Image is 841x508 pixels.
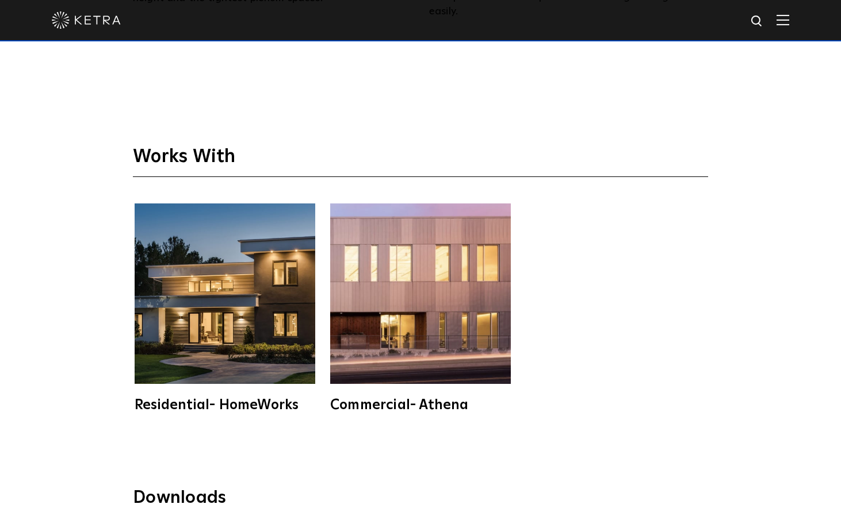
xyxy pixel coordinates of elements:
div: Commercial- Athena [330,398,511,412]
img: Hamburger%20Nav.svg [777,14,789,25]
a: Residential- HomeWorks [133,203,317,412]
div: Residential- HomeWorks [135,398,315,412]
img: athena-square [330,203,511,384]
img: search icon [750,14,764,29]
a: Commercial- Athena [328,203,513,412]
img: ketra-logo-2019-white [52,11,121,29]
img: homeworks_hero [135,203,315,384]
h3: Works With [133,145,708,177]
